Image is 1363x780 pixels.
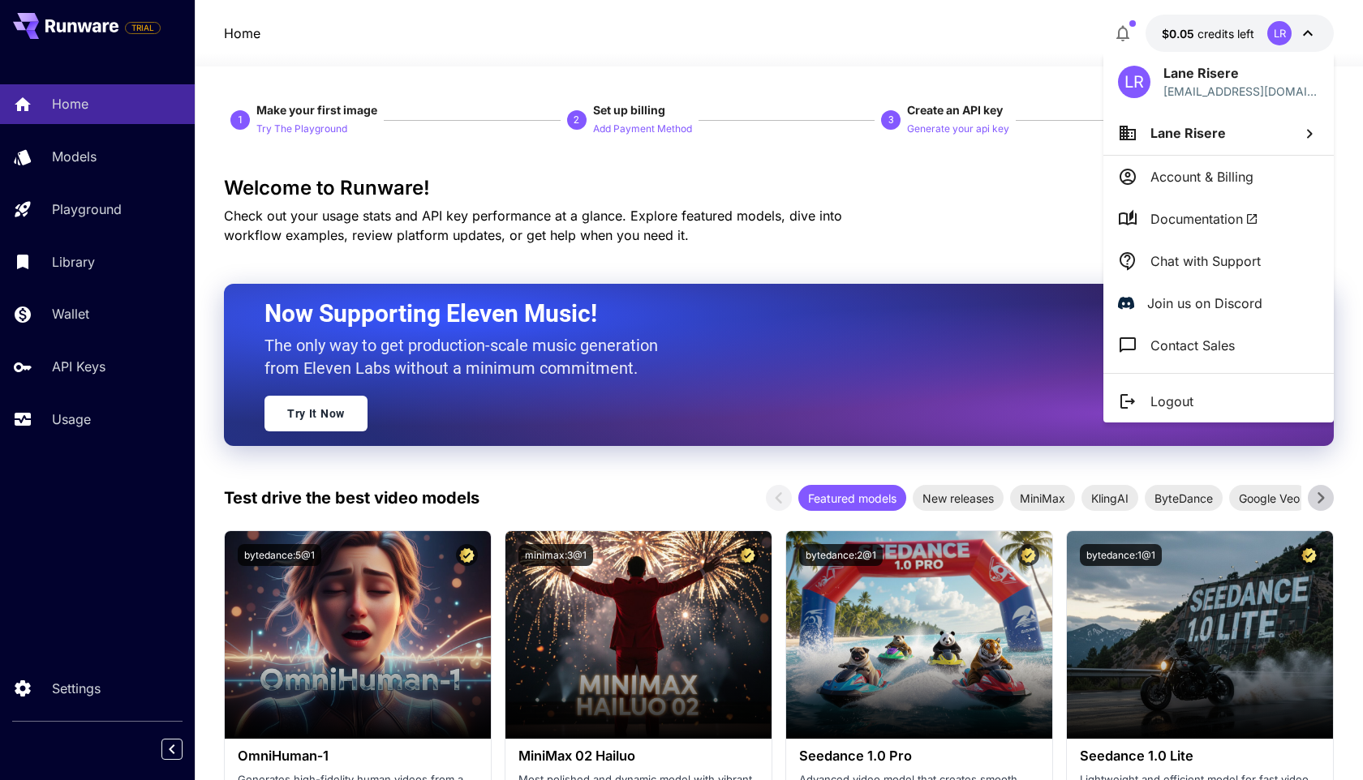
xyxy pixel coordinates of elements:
p: [EMAIL_ADDRESS][DOMAIN_NAME] [1163,83,1319,100]
p: Join us on Discord [1147,294,1262,313]
p: Chat with Support [1150,251,1261,271]
p: Logout [1150,392,1193,411]
span: Documentation [1150,209,1258,229]
p: Lane Risere [1163,63,1319,83]
p: Account & Billing [1150,167,1253,186]
span: Lane Risere [1150,125,1226,141]
p: Contact Sales [1150,336,1235,355]
div: LR [1118,66,1150,98]
button: Lane Risere [1103,111,1334,155]
iframe: Chat Widget [1282,702,1363,780]
div: wefewfef@1trick.net [1163,83,1319,100]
